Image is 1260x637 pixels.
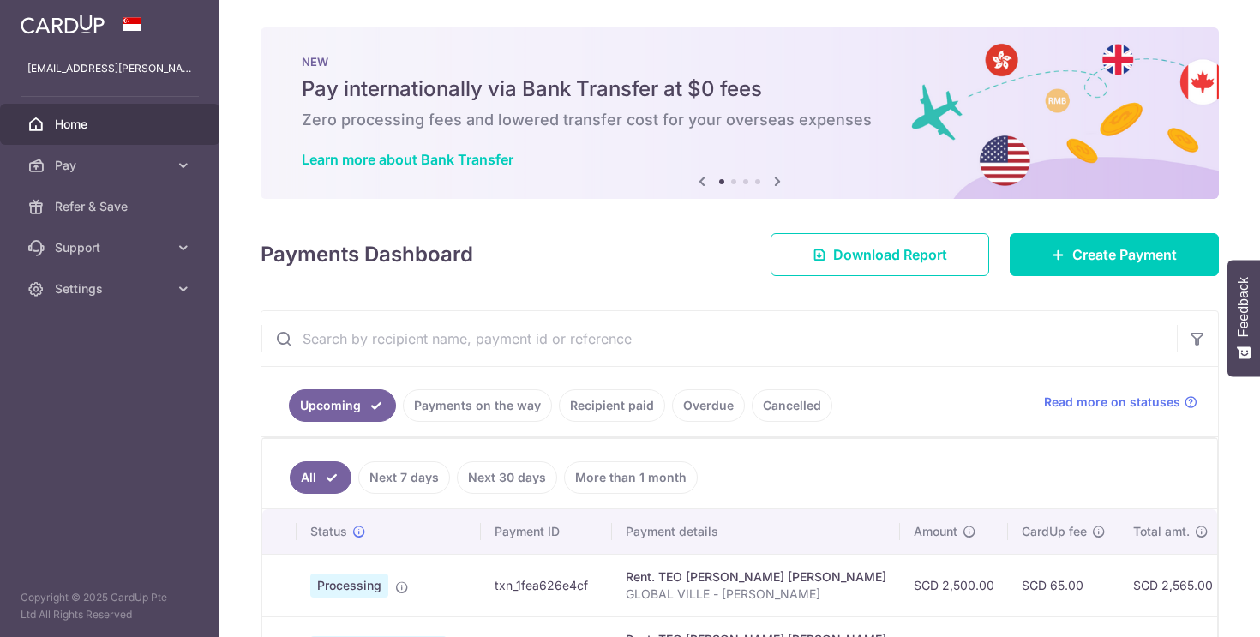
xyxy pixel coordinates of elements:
[626,568,886,586] div: Rent. TEO [PERSON_NAME] [PERSON_NAME]
[302,55,1178,69] p: NEW
[358,461,450,494] a: Next 7 days
[672,389,745,422] a: Overdue
[289,389,396,422] a: Upcoming
[55,239,168,256] span: Support
[310,523,347,540] span: Status
[1044,394,1197,411] a: Read more on statuses
[1119,554,1227,616] td: SGD 2,565.00
[27,60,192,77] p: [EMAIL_ADDRESS][PERSON_NAME][DOMAIN_NAME]
[310,574,388,598] span: Processing
[1044,394,1180,411] span: Read more on statuses
[1022,523,1087,540] span: CardUp fee
[302,110,1178,130] h6: Zero processing fees and lowered transfer cost for your overseas expenses
[1236,277,1251,337] span: Feedback
[833,244,947,265] span: Download Report
[752,389,832,422] a: Cancelled
[612,509,900,554] th: Payment details
[559,389,665,422] a: Recipient paid
[457,461,557,494] a: Next 30 days
[1008,554,1119,616] td: SGD 65.00
[55,157,168,174] span: Pay
[481,554,612,616] td: txn_1fea626e4cf
[290,461,351,494] a: All
[914,523,957,540] span: Amount
[564,461,698,494] a: More than 1 month
[261,27,1219,199] img: Bank transfer banner
[1227,260,1260,376] button: Feedback - Show survey
[302,151,513,168] a: Learn more about Bank Transfer
[302,75,1178,103] h5: Pay internationally via Bank Transfer at $0 fees
[55,116,168,133] span: Home
[403,389,552,422] a: Payments on the way
[626,586,886,603] p: GLOBAL VILLE - [PERSON_NAME]
[21,14,105,34] img: CardUp
[1072,244,1177,265] span: Create Payment
[55,280,168,297] span: Settings
[1133,523,1190,540] span: Total amt.
[55,198,168,215] span: Refer & Save
[481,509,612,554] th: Payment ID
[261,239,473,270] h4: Payments Dashboard
[1010,233,1219,276] a: Create Payment
[261,311,1177,366] input: Search by recipient name, payment id or reference
[900,554,1008,616] td: SGD 2,500.00
[771,233,989,276] a: Download Report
